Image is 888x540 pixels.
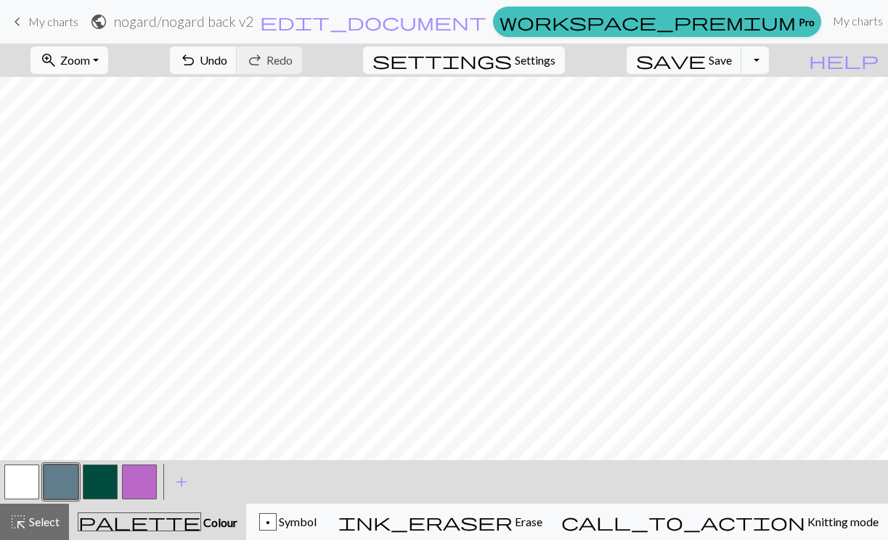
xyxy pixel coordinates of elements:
[200,53,227,67] span: Undo
[30,46,108,74] button: Zoom
[329,504,552,540] button: Erase
[246,504,329,540] button: p Symbol
[372,50,512,70] span: settings
[173,472,190,492] span: add
[9,12,26,32] span: keyboard_arrow_left
[277,515,317,528] span: Symbol
[69,504,246,540] button: Colour
[179,50,197,70] span: undo
[515,52,555,69] span: Settings
[90,12,107,32] span: public
[513,515,542,528] span: Erase
[636,50,706,70] span: save
[805,515,879,528] span: Knitting mode
[260,12,486,32] span: edit_document
[561,512,805,532] span: call_to_action
[201,515,237,529] span: Colour
[113,13,253,30] h2: nogard / nogard back v2
[40,50,57,70] span: zoom_in
[552,504,888,540] button: Knitting mode
[78,512,200,532] span: palette
[27,515,60,528] span: Select
[9,9,78,34] a: My charts
[627,46,742,74] button: Save
[500,12,796,32] span: workspace_premium
[28,15,78,28] span: My charts
[809,50,879,70] span: help
[372,52,512,69] i: Settings
[260,514,276,531] div: p
[60,53,90,67] span: Zoom
[9,512,27,532] span: highlight_alt
[709,53,732,67] span: Save
[338,512,513,532] span: ink_eraser
[170,46,237,74] button: Undo
[363,46,565,74] button: SettingsSettings
[493,7,821,37] a: Pro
